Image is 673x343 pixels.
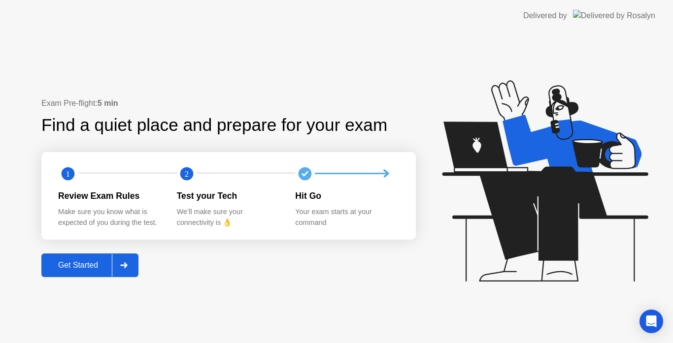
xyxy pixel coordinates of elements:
[185,169,189,178] text: 2
[573,10,655,21] img: Delivered by Rosalyn
[44,261,112,270] div: Get Started
[66,169,70,178] text: 1
[41,253,138,277] button: Get Started
[58,207,161,228] div: Make sure you know what is expected of you during the test.
[98,99,118,107] b: 5 min
[41,112,389,138] div: Find a quiet place and prepare for your exam
[58,189,161,202] div: Review Exam Rules
[41,97,416,109] div: Exam Pre-flight:
[639,310,663,333] div: Open Intercom Messenger
[295,207,398,228] div: Your exam starts at your command
[523,10,567,22] div: Delivered by
[177,207,280,228] div: We’ll make sure your connectivity is 👌
[177,189,280,202] div: Test your Tech
[295,189,398,202] div: Hit Go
